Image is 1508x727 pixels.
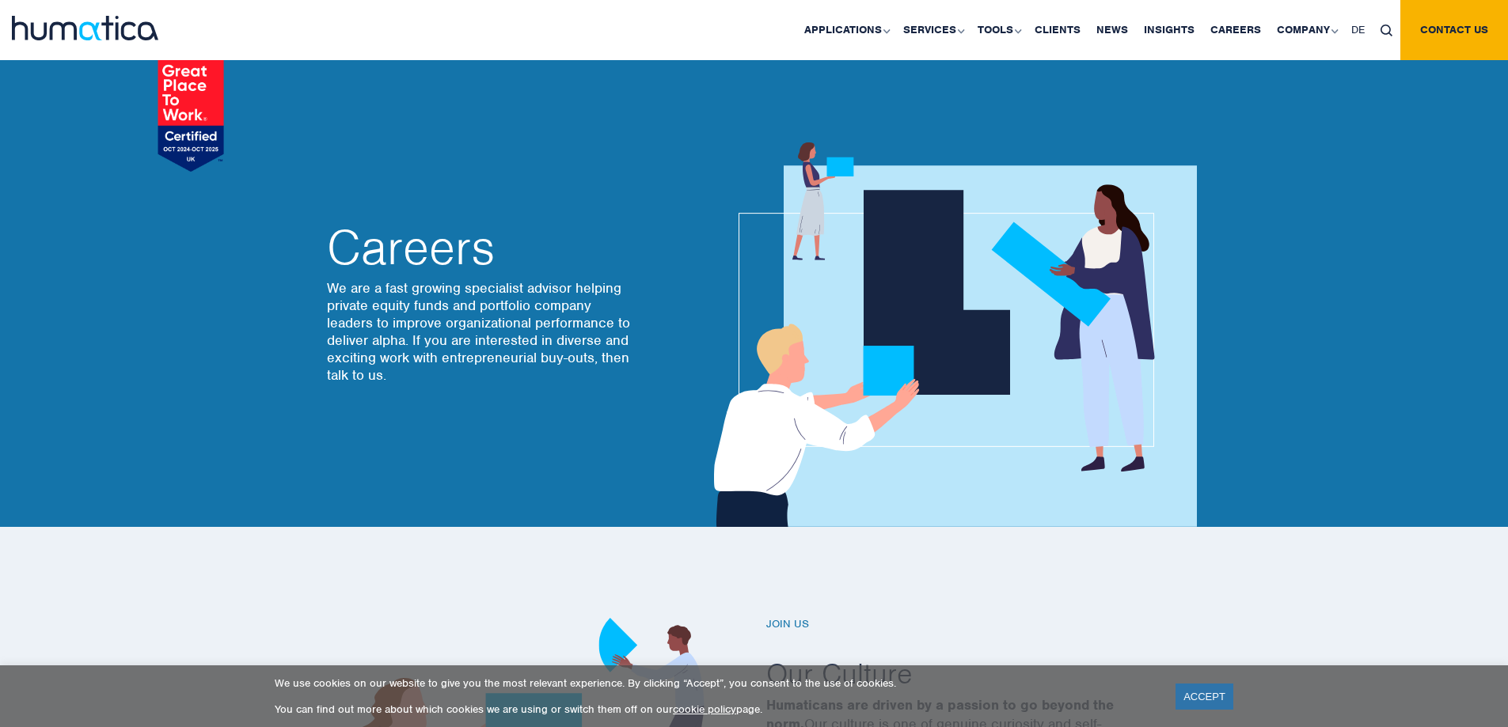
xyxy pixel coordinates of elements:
a: ACCEPT [1176,683,1233,710]
p: You can find out more about which cookies we are using or switch them off on our page. [275,702,1156,716]
h2: Careers [327,224,636,271]
p: We use cookies on our website to give you the most relevant experience. By clicking “Accept”, you... [275,676,1156,690]
h2: Our Culture [766,655,1194,691]
img: logo [12,16,158,40]
span: DE [1351,23,1365,36]
h6: Join us [766,618,1194,631]
p: We are a fast growing specialist advisor helping private equity funds and portfolio company leade... [327,279,636,384]
a: cookie policy [673,702,736,716]
img: about_banner1 [699,142,1197,527]
img: search_icon [1381,25,1392,36]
